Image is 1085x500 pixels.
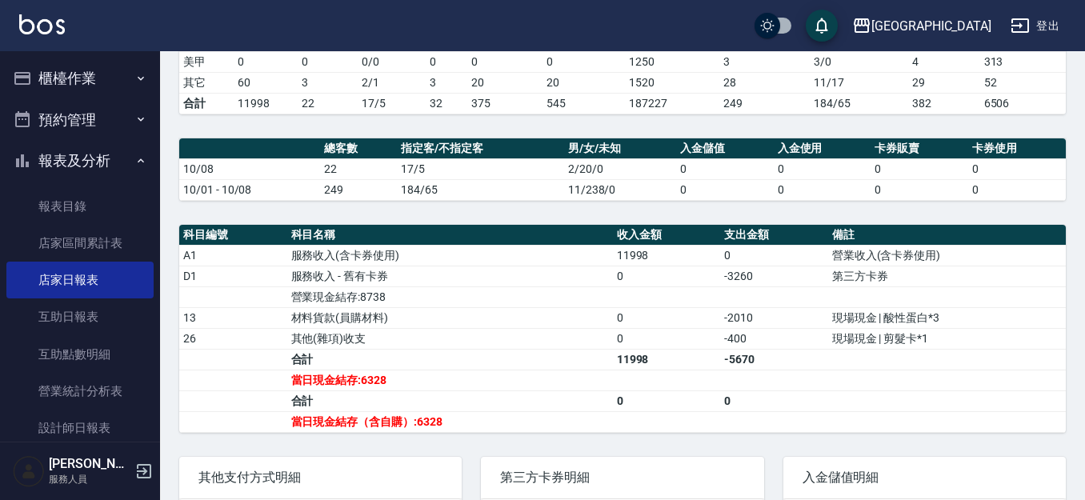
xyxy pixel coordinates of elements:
td: 11/238/0 [564,179,676,200]
td: 10/08 [179,158,320,179]
td: 22 [298,93,358,114]
td: 3 / 0 [810,51,908,72]
td: 545 [542,93,626,114]
a: 報表目錄 [6,188,154,225]
td: 10/01 - 10/08 [179,179,320,200]
table: a dense table [179,138,1066,201]
td: 0 [542,51,626,72]
td: 249 [320,179,397,200]
div: [GEOGRAPHIC_DATA] [871,16,991,36]
td: -2010 [720,307,828,328]
th: 男/女/未知 [564,138,676,159]
td: 0 [676,179,774,200]
td: 184/65 [810,93,908,114]
th: 入金儲值 [676,138,774,159]
td: 營業現金結存:8738 [287,286,613,307]
td: 187227 [625,93,719,114]
td: 22 [320,158,397,179]
td: 17/5 [397,158,563,179]
button: 登出 [1004,11,1066,41]
th: 科目編號 [179,225,287,246]
td: 249 [719,93,811,114]
td: 3 [719,51,811,72]
th: 備註 [828,225,1066,246]
td: 0 [467,51,542,72]
a: 設計師日報表 [6,410,154,446]
span: 第三方卡券明細 [500,470,744,486]
td: 382 [908,93,980,114]
td: 0 / 0 [358,51,426,72]
td: 29 [908,72,980,93]
td: 0 [613,266,721,286]
a: 店家區間累計表 [6,225,154,262]
td: 2/20/0 [564,158,676,179]
td: 營業收入(含卡券使用) [828,245,1066,266]
td: 合計 [179,93,234,114]
td: A1 [179,245,287,266]
td: -400 [720,328,828,349]
th: 收入金額 [613,225,721,246]
td: 20 [542,72,626,93]
td: 合計 [287,349,613,370]
td: 0 [871,158,968,179]
td: 11 / 17 [810,72,908,93]
td: 4 [908,51,980,72]
th: 卡券販賣 [871,138,968,159]
h5: [PERSON_NAME] [49,456,130,472]
td: 13 [179,307,287,328]
td: 0 [613,328,721,349]
a: 互助日報表 [6,298,154,335]
td: 服務收入 - 舊有卡券 [287,266,613,286]
td: 0 [720,245,828,266]
td: 0 [774,179,871,200]
img: Person [13,455,45,487]
td: D1 [179,266,287,286]
td: 0 [613,390,721,411]
th: 卡券使用 [968,138,1066,159]
td: 3 [426,72,467,93]
td: 0 [774,158,871,179]
a: 店家日報表 [6,262,154,298]
td: -5670 [720,349,828,370]
td: 0 [426,51,467,72]
button: 報表及分析 [6,140,154,182]
button: 預約管理 [6,99,154,141]
td: 26 [179,328,287,349]
th: 總客數 [320,138,397,159]
td: 60 [234,72,298,93]
th: 科目名稱 [287,225,613,246]
table: a dense table [179,225,1066,433]
span: 入金儲值明細 [803,470,1047,486]
td: 服務收入(含卡券使用) [287,245,613,266]
th: 指定客/不指定客 [397,138,563,159]
a: 互助點數明細 [6,336,154,373]
td: 20 [467,72,542,93]
td: 11998 [234,93,298,114]
td: 其它 [179,72,234,93]
td: -3260 [720,266,828,286]
td: 0 [968,158,1066,179]
td: 第三方卡券 [828,266,1066,286]
button: [GEOGRAPHIC_DATA] [846,10,998,42]
a: 營業統計分析表 [6,373,154,410]
td: 184/65 [397,179,563,200]
td: 0 [676,158,774,179]
button: save [806,10,838,42]
td: 0 [720,390,828,411]
td: 1520 [625,72,719,93]
td: 當日現金結存（含自購）:6328 [287,411,613,432]
td: 材料貨款(員購材料) [287,307,613,328]
td: 0 [298,51,358,72]
td: 0 [871,179,968,200]
th: 支出金額 [720,225,828,246]
td: 2 / 1 [358,72,426,93]
td: 現場現金 | 酸性蛋白*3 [828,307,1066,328]
p: 服務人員 [49,472,130,486]
td: 3 [298,72,358,93]
th: 入金使用 [774,138,871,159]
img: Logo [19,14,65,34]
td: 11998 [613,349,721,370]
td: 17/5 [358,93,426,114]
button: 櫃檯作業 [6,58,154,99]
td: 375 [467,93,542,114]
